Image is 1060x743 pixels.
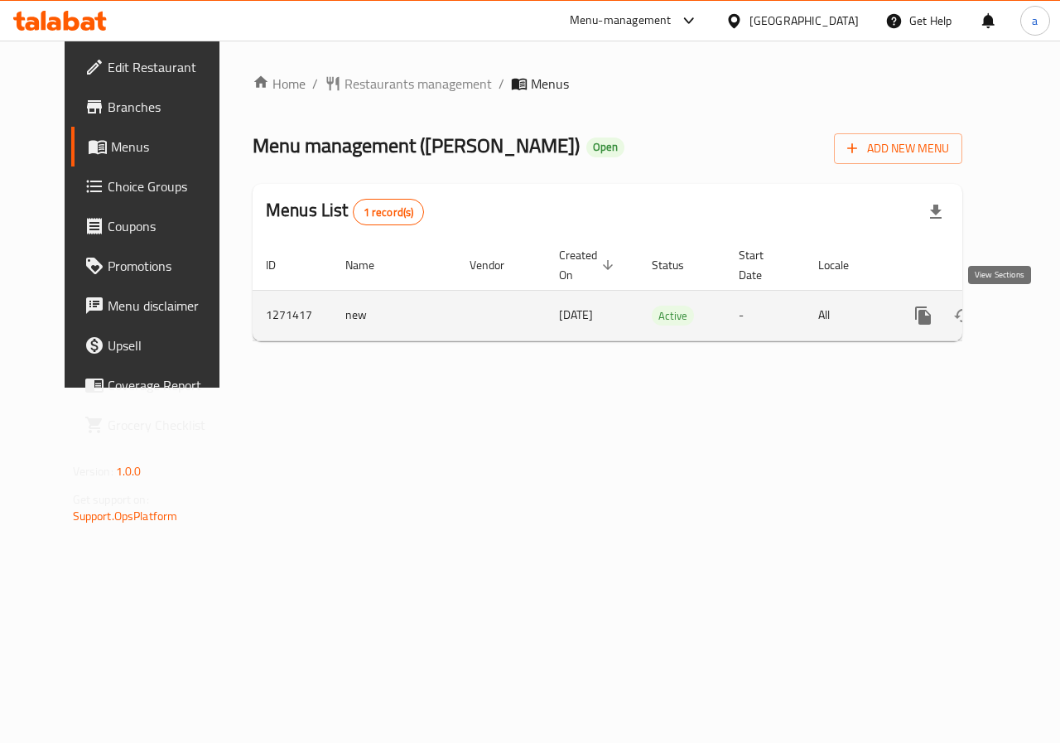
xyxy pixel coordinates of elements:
[108,375,229,395] span: Coverage Report
[71,206,242,246] a: Coupons
[71,127,242,166] a: Menus
[344,74,492,94] span: Restaurants management
[108,97,229,117] span: Branches
[586,140,624,154] span: Open
[266,198,424,225] h2: Menus List
[559,245,619,285] span: Created On
[739,245,785,285] span: Start Date
[749,12,859,30] div: [GEOGRAPHIC_DATA]
[253,127,580,164] span: Menu management ( [PERSON_NAME] )
[71,87,242,127] a: Branches
[108,296,229,316] span: Menu disclaimer
[903,296,943,335] button: more
[332,290,456,340] td: new
[108,57,229,77] span: Edit Restaurant
[312,74,318,94] li: /
[570,11,672,31] div: Menu-management
[108,176,229,196] span: Choice Groups
[71,365,242,405] a: Coverage Report
[559,304,593,326] span: [DATE]
[325,74,492,94] a: Restaurants management
[531,74,569,94] span: Menus
[71,326,242,365] a: Upsell
[71,405,242,445] a: Grocery Checklist
[652,255,706,275] span: Status
[108,415,229,435] span: Grocery Checklist
[71,166,242,206] a: Choice Groups
[354,205,424,220] span: 1 record(s)
[725,290,805,340] td: -
[353,199,425,225] div: Total records count
[73,489,149,510] span: Get support on:
[71,246,242,286] a: Promotions
[253,74,306,94] a: Home
[805,290,890,340] td: All
[916,192,956,232] div: Export file
[586,138,624,157] div: Open
[111,137,229,157] span: Menus
[73,461,113,482] span: Version:
[73,505,178,527] a: Support.OpsPlatform
[652,306,694,326] div: Active
[1032,12,1038,30] span: a
[818,255,870,275] span: Locale
[253,74,962,94] nav: breadcrumb
[652,306,694,326] span: Active
[108,335,229,355] span: Upsell
[71,47,242,87] a: Edit Restaurant
[266,255,297,275] span: ID
[71,286,242,326] a: Menu disclaimer
[116,461,142,482] span: 1.0.0
[108,216,229,236] span: Coupons
[847,138,949,159] span: Add New Menu
[253,290,332,340] td: 1271417
[470,255,526,275] span: Vendor
[108,256,229,276] span: Promotions
[345,255,396,275] span: Name
[834,133,962,164] button: Add New Menu
[499,74,504,94] li: /
[943,296,983,335] button: Change Status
